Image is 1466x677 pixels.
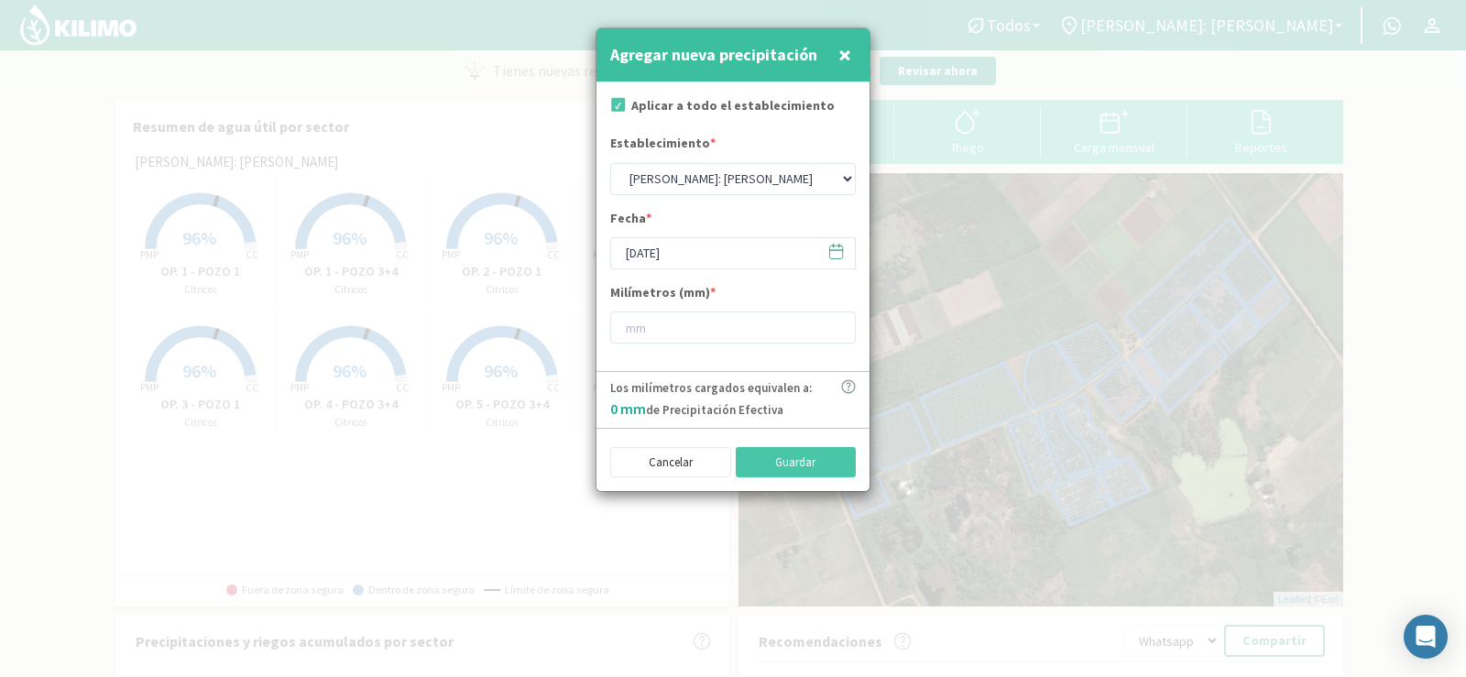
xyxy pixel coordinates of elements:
[631,96,835,115] label: Aplicar a todo el establecimiento
[610,209,651,233] label: Fecha
[1404,615,1448,659] div: Open Intercom Messenger
[610,379,812,420] p: Los milímetros cargados equivalen a: de Precipitación Efectiva
[610,283,716,307] label: Milímetros (mm)
[610,134,716,158] label: Establecimiento
[610,447,731,478] button: Cancelar
[610,311,856,344] input: mm
[610,399,646,418] span: 0 mm
[610,42,817,68] h4: Agregar nueva precipitación
[834,37,856,73] button: Close
[838,39,851,70] span: ×
[736,447,857,478] button: Guardar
